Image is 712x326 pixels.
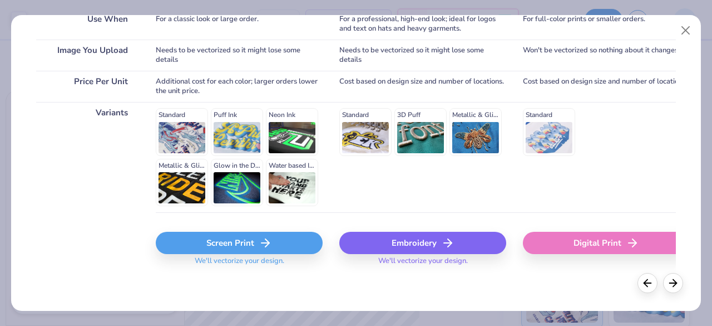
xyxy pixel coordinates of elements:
[374,256,472,273] span: We'll vectorize your design.
[339,40,506,71] div: Needs to be vectorized so it might lose some details
[339,232,506,254] div: Embroidery
[523,8,690,40] div: For full-color prints or smaller orders.
[36,8,139,40] div: Use When
[156,40,323,71] div: Needs to be vectorized so it might lose some details
[156,232,323,254] div: Screen Print
[675,20,696,41] button: Close
[156,8,323,40] div: For a classic look or large order.
[190,256,289,273] span: We'll vectorize your design.
[36,102,139,212] div: Variants
[339,71,506,102] div: Cost based on design size and number of locations.
[339,8,506,40] div: For a professional, high-end look; ideal for logos and text on hats and heavy garments.
[523,232,690,254] div: Digital Print
[523,71,690,102] div: Cost based on design size and number of locations.
[156,71,323,102] div: Additional cost for each color; larger orders lower the unit price.
[36,71,139,102] div: Price Per Unit
[36,40,139,71] div: Image You Upload
[523,40,690,71] div: Won't be vectorized so nothing about it changes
